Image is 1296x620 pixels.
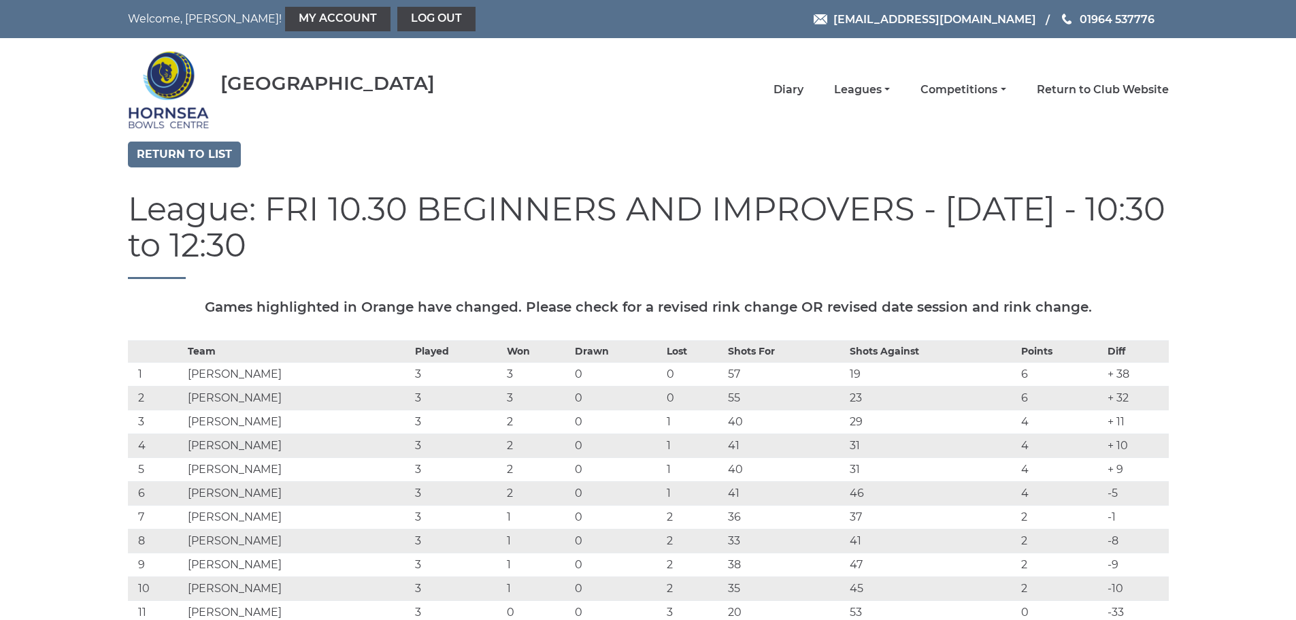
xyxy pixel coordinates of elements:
td: 0 [571,481,663,505]
td: 6 [128,481,184,505]
td: 0 [571,410,663,434]
td: 0 [571,505,663,529]
td: 47 [846,553,1018,576]
td: [PERSON_NAME] [184,529,412,553]
th: Lost [663,340,725,362]
td: 3 [412,576,503,600]
nav: Welcome, [PERSON_NAME]! [128,7,550,31]
img: Phone us [1062,14,1071,25]
td: 2 [663,553,725,576]
td: 1 [663,410,725,434]
td: 3 [503,386,571,410]
td: 3 [412,505,503,529]
td: 41 [725,481,846,505]
td: + 38 [1104,362,1169,386]
td: 1 [503,529,571,553]
td: 37 [846,505,1018,529]
a: My Account [285,7,391,31]
td: -5 [1104,481,1169,505]
td: 1 [503,553,571,576]
a: Email [EMAIL_ADDRESS][DOMAIN_NAME] [814,11,1036,28]
td: 2 [503,410,571,434]
th: Played [412,340,503,362]
td: 3 [412,362,503,386]
td: 1 [503,505,571,529]
td: 3 [412,481,503,505]
td: 6 [1018,362,1103,386]
td: 0 [571,457,663,481]
td: 3 [412,457,503,481]
span: 01964 537776 [1080,12,1154,25]
td: [PERSON_NAME] [184,505,412,529]
td: 31 [846,457,1018,481]
a: Log out [397,7,476,31]
td: [PERSON_NAME] [184,457,412,481]
td: 2 [1018,529,1103,553]
td: 4 [1018,410,1103,434]
td: 1 [128,362,184,386]
th: Team [184,340,412,362]
th: Diff [1104,340,1169,362]
td: 1 [663,481,725,505]
td: -8 [1104,529,1169,553]
img: Email [814,14,827,25]
td: 2 [663,576,725,600]
td: 5 [128,457,184,481]
a: Leagues [834,82,890,97]
td: 36 [725,505,846,529]
td: 0 [571,362,663,386]
td: 2 [503,457,571,481]
td: 4 [1018,434,1103,457]
img: Hornsea Bowls Centre [128,42,210,137]
td: 0 [571,576,663,600]
td: 41 [846,529,1018,553]
td: [PERSON_NAME] [184,362,412,386]
td: 19 [846,362,1018,386]
td: 2 [1018,553,1103,576]
td: 55 [725,386,846,410]
td: 2 [663,505,725,529]
th: Shots For [725,340,846,362]
td: 45 [846,576,1018,600]
a: Phone us 01964 537776 [1060,11,1154,28]
th: Points [1018,340,1103,362]
td: 4 [1018,457,1103,481]
td: 38 [725,553,846,576]
h1: League: FRI 10.30 BEGINNERS AND IMPROVERS - [DATE] - 10:30 to 12:30 [128,191,1169,279]
a: Diary [774,82,803,97]
td: + 10 [1104,434,1169,457]
span: [EMAIL_ADDRESS][DOMAIN_NAME] [833,12,1036,25]
td: 2 [503,434,571,457]
td: [PERSON_NAME] [184,410,412,434]
td: 3 [128,410,184,434]
td: + 11 [1104,410,1169,434]
td: 2 [663,529,725,553]
td: [PERSON_NAME] [184,576,412,600]
td: 2 [1018,576,1103,600]
td: 3 [412,553,503,576]
td: 46 [846,481,1018,505]
td: 40 [725,457,846,481]
th: Won [503,340,571,362]
td: 0 [571,434,663,457]
div: [GEOGRAPHIC_DATA] [220,73,435,94]
td: 2 [503,481,571,505]
td: 0 [663,386,725,410]
td: 0 [663,362,725,386]
td: 0 [571,529,663,553]
td: 2 [128,386,184,410]
td: 35 [725,576,846,600]
td: 57 [725,362,846,386]
td: 40 [725,410,846,434]
td: + 32 [1104,386,1169,410]
td: 6 [1018,386,1103,410]
td: [PERSON_NAME] [184,553,412,576]
td: 4 [128,434,184,457]
td: 1 [503,576,571,600]
td: -9 [1104,553,1169,576]
td: [PERSON_NAME] [184,434,412,457]
td: 3 [412,410,503,434]
td: 41 [725,434,846,457]
td: 8 [128,529,184,553]
td: + 9 [1104,457,1169,481]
